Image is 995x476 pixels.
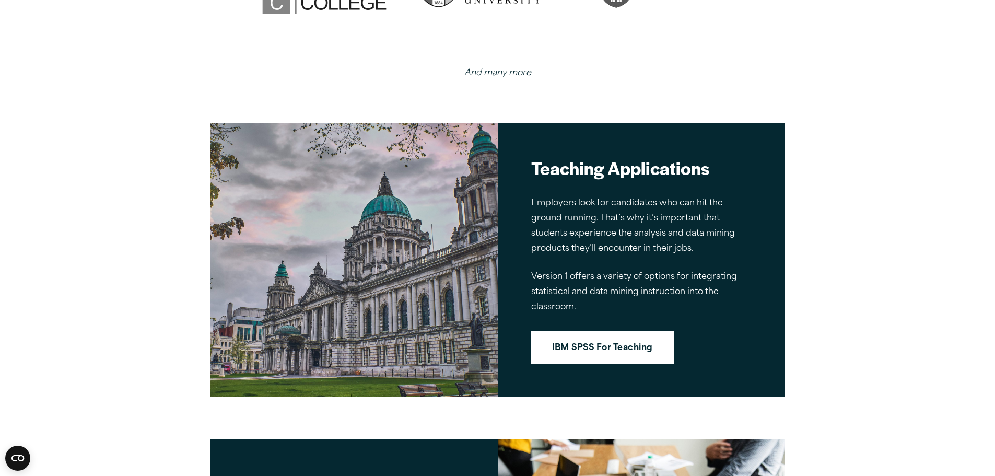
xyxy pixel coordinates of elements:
[531,270,752,315] p: Version 1 offers a variety of options for integrating statistical and data mining instruction int...
[5,446,30,471] button: Open CMP widget
[464,69,531,77] em: And many more
[531,156,752,180] h2: Teaching Applications
[210,123,498,397] img: SPSS Academia Teaching Applications
[531,331,674,364] a: IBM SPSS For Teaching
[531,196,752,256] p: Employers look for candidates who can hit the ground running. That’s why it’s important that stud...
